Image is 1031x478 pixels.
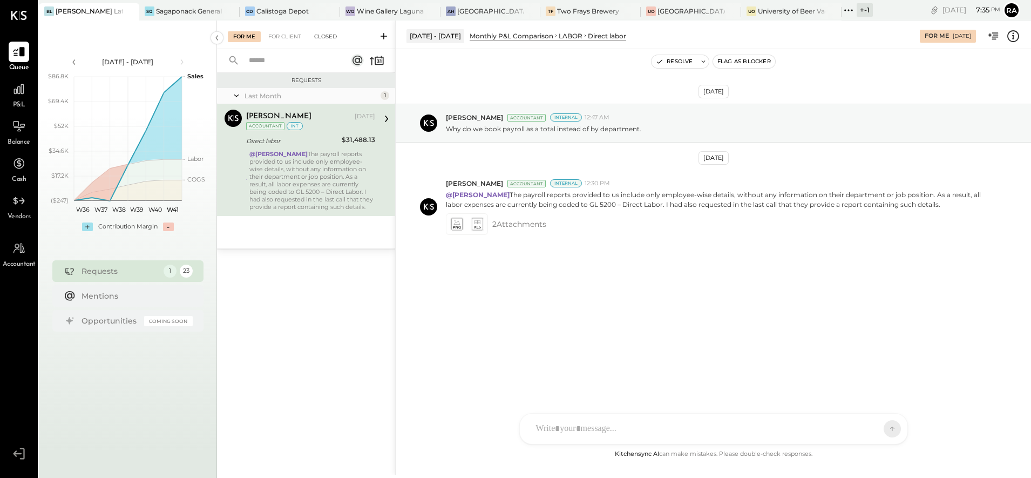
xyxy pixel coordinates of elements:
text: Sales [187,72,204,80]
span: 12:47 AM [585,113,609,122]
div: BL [44,6,54,16]
div: Requests [222,77,390,84]
div: [GEOGRAPHIC_DATA] [457,6,525,16]
text: W39 [130,206,144,213]
div: Internal [550,113,582,122]
div: Accountant [507,114,546,122]
div: Internal [550,179,582,187]
div: Mentions [82,291,187,301]
text: ($247) [51,197,69,204]
text: COGS [187,176,205,183]
div: SG [145,6,154,16]
div: WG [345,6,355,16]
div: For Me [925,32,949,41]
a: Accountant [1,238,37,270]
text: W36 [76,206,90,213]
div: [DATE] - [DATE] [406,29,464,43]
a: Balance [1,116,37,147]
div: [DATE] [355,112,375,121]
text: W40 [148,206,161,213]
div: 1 [164,265,177,278]
div: Two Frays Brewery [557,6,619,16]
div: - [163,223,174,231]
div: Requests [82,266,158,277]
div: 1 [381,91,389,100]
div: Contribution Margin [98,223,158,231]
div: TF [546,6,555,16]
text: W38 [112,206,125,213]
div: Accountant [507,180,546,187]
span: Balance [8,138,30,147]
div: + -1 [857,3,873,17]
span: [PERSON_NAME] [446,179,503,188]
strong: @[PERSON_NAME] [446,191,510,199]
span: Accountant [3,260,36,270]
div: [GEOGRAPHIC_DATA] [657,6,725,16]
div: + [82,223,93,231]
a: Cash [1,153,37,185]
div: [DATE] [953,32,971,40]
div: $31,488.13 [342,134,375,145]
div: Opportunities [82,315,139,326]
button: Flag as Blocker [713,55,775,68]
text: $34.6K [49,147,69,154]
div: Uo [646,6,656,16]
div: For Me [228,31,261,42]
p: The payroll reports provided to us include only employee-wise details, without any information on... [446,190,994,208]
div: For Client [263,31,307,42]
div: Calistoga Depot [256,6,309,16]
strong: @[PERSON_NAME] [249,150,308,158]
a: P&L [1,79,37,110]
div: [DATE] [942,5,1000,15]
span: 12:30 PM [585,179,610,188]
div: CD [245,6,255,16]
span: [PERSON_NAME] [446,113,503,122]
div: Wine Gallery Laguna [357,6,424,16]
button: Ra [1003,2,1020,19]
a: Queue [1,42,37,73]
text: W37 [94,206,107,213]
div: [DATE] - [DATE] [82,57,174,66]
a: Vendors [1,191,37,222]
p: Why do we book payroll as a total instead of by department. [446,124,641,133]
div: Direct labor [246,136,338,146]
div: AH [446,6,456,16]
div: Sagaponack General Store [156,6,223,16]
text: $69.4K [48,97,69,105]
div: University of Beer Vacaville [758,6,825,16]
text: $52K [54,122,69,130]
div: [DATE] [698,151,729,165]
text: Labor [187,155,204,163]
div: Monthly P&L Comparison [470,31,553,41]
div: The payroll reports provided to us include only employee-wise details, without any information on... [249,150,375,211]
div: Last Month [245,91,378,100]
div: int [287,122,303,130]
div: LABOR [559,31,582,41]
text: W41 [167,206,179,213]
div: Coming Soon [144,316,193,326]
div: Closed [309,31,342,42]
div: [PERSON_NAME] Latte [56,6,123,16]
text: $86.8K [48,72,69,80]
div: [PERSON_NAME] [246,111,311,122]
span: Cash [12,175,26,185]
div: copy link [929,4,940,16]
button: Resolve [652,55,697,68]
text: $17.2K [51,172,69,179]
div: Uo [747,6,756,16]
div: Direct labor [588,31,626,41]
span: P&L [13,100,25,110]
div: [DATE] [698,85,729,98]
span: Vendors [8,212,31,222]
span: Queue [9,63,29,73]
div: 23 [180,265,193,278]
span: 2 Attachment s [492,213,546,235]
div: Accountant [246,122,284,130]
